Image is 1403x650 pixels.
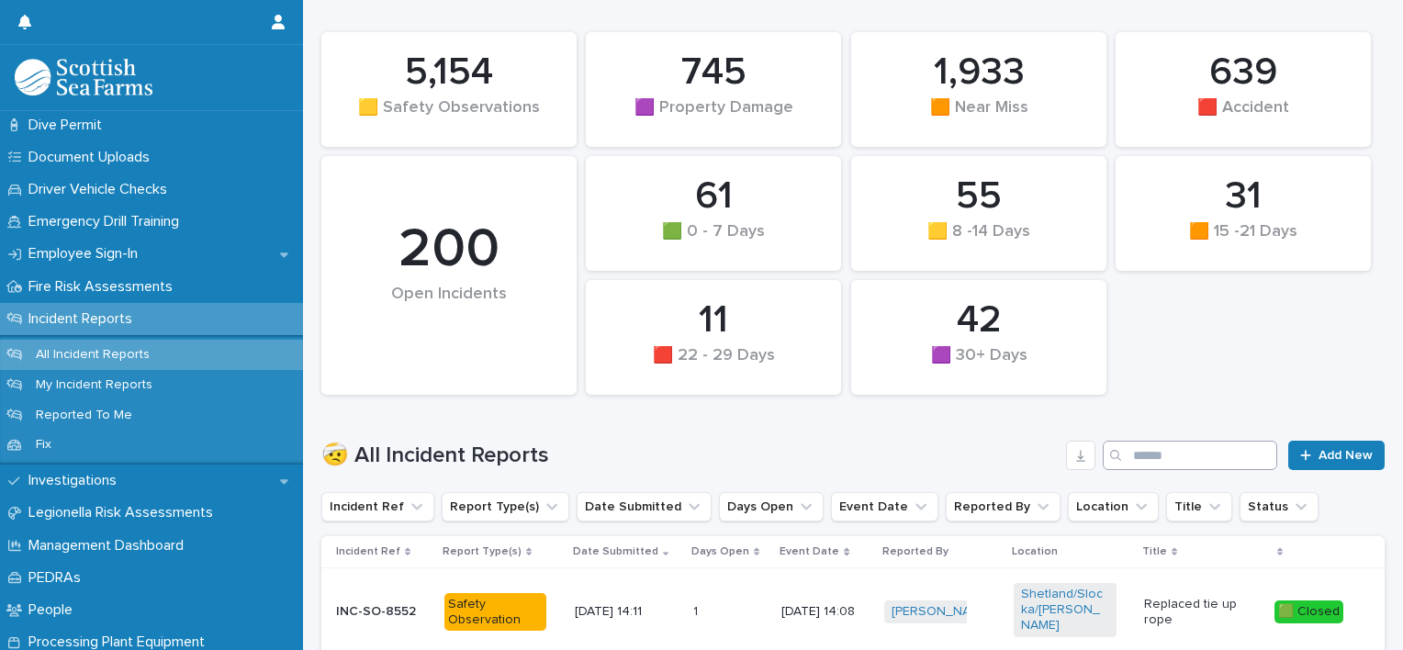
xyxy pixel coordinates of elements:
button: Status [1240,492,1319,521]
div: 55 [882,174,1075,219]
p: 1 [693,600,701,620]
div: 1,933 [882,50,1075,95]
p: Dive Permit [21,117,117,134]
div: 🟨 Safety Observations [353,98,545,137]
p: Reported To Me [21,408,147,423]
p: Employee Sign-In [21,245,152,263]
p: Location [1012,542,1058,562]
p: Event Date [780,542,839,562]
button: Incident Ref [321,492,434,521]
p: [DATE] 14:08 [781,604,869,620]
p: Incident Reports [21,310,147,328]
button: Title [1166,492,1232,521]
div: 🟩 0 - 7 Days [617,222,810,261]
p: Fix [21,437,66,453]
div: 639 [1147,50,1340,95]
p: Driver Vehicle Checks [21,181,182,198]
div: Open Incidents [353,285,545,342]
a: [PERSON_NAME] [892,604,992,620]
h1: 🤕 All Incident Reports [321,443,1059,469]
button: Date Submitted [577,492,712,521]
div: 🟥 22 - 29 Days [617,346,810,385]
input: Search [1103,441,1277,470]
div: 5,154 [353,50,545,95]
p: Legionella Risk Assessments [21,504,228,521]
a: Add New [1288,441,1385,470]
p: Emergency Drill Training [21,213,194,230]
p: INC-SO-8552 [336,604,430,620]
p: Investigations [21,472,131,489]
p: Fire Risk Assessments [21,278,187,296]
p: PEDRAs [21,569,95,587]
div: Safety Observation [444,593,546,632]
p: Date Submitted [573,542,658,562]
p: Replaced tie up rope [1144,597,1246,628]
button: Location [1068,492,1159,521]
div: 🟥 Accident [1147,98,1340,137]
p: All Incident Reports [21,347,164,363]
p: Days Open [691,542,749,562]
p: People [21,601,87,619]
p: [DATE] 14:11 [575,604,677,620]
p: Document Uploads [21,149,164,166]
div: 🟨 8 -14 Days [882,222,1075,261]
div: 🟪 30+ Days [882,346,1075,385]
span: Add New [1319,449,1373,462]
div: 42 [882,297,1075,343]
p: Title [1142,542,1167,562]
div: 200 [353,217,545,283]
div: 🟩 Closed [1274,600,1343,623]
img: bPIBxiqnSb2ggTQWdOVV [15,59,152,95]
div: 61 [617,174,810,219]
p: Incident Ref [336,542,400,562]
p: Reported By [882,542,948,562]
button: Report Type(s) [442,492,569,521]
p: Management Dashboard [21,537,198,555]
div: 31 [1147,174,1340,219]
div: 🟧 Near Miss [882,98,1075,137]
button: Event Date [831,492,938,521]
div: 🟪 Property Damage [617,98,810,137]
div: 11 [617,297,810,343]
button: Reported By [946,492,1061,521]
a: Shetland/Slocka/[PERSON_NAME] [1021,587,1108,633]
button: Days Open [719,492,824,521]
p: My Incident Reports [21,377,167,393]
div: 🟧 15 -21 Days [1147,222,1340,261]
div: 745 [617,50,810,95]
p: Report Type(s) [443,542,522,562]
